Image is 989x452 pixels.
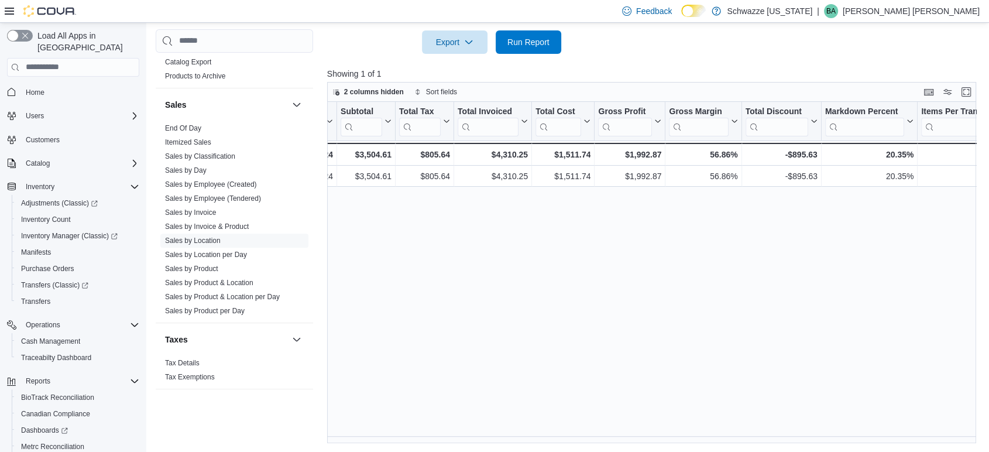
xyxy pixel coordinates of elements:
[669,106,728,117] div: Gross Margin
[165,99,287,111] button: Sales
[825,106,904,136] div: Markdown Percent
[745,106,817,136] button: Total Discount
[165,124,201,133] span: End Of Day
[2,179,144,195] button: Inventory
[165,306,245,316] span: Sales by Product per Day
[270,148,333,162] div: $4,400.24
[21,215,71,224] span: Inventory Count
[16,278,139,292] span: Transfers (Classic)
[165,208,216,217] a: Sales by Invoice
[745,148,817,162] div: -$895.63
[826,4,836,18] span: BA
[399,106,441,117] div: Total Tax
[16,229,139,243] span: Inventory Manager (Classic)
[21,442,84,451] span: Metrc Reconciliation
[825,148,914,162] div: 20.35%
[426,87,457,97] span: Sort fields
[165,58,211,66] a: Catalog Export
[598,106,661,136] button: Gross Profit
[21,318,65,332] button: Operations
[165,99,187,111] h3: Sales
[2,108,144,124] button: Users
[165,194,261,203] a: Sales by Employee (Tendered)
[21,198,98,208] span: Adjustments (Classic)
[165,180,257,189] a: Sales by Employee (Created)
[16,391,99,405] a: BioTrack Reconciliation
[16,334,85,348] a: Cash Management
[26,182,54,191] span: Inventory
[21,318,139,332] span: Operations
[16,351,139,365] span: Traceabilty Dashboard
[12,228,144,244] a: Inventory Manager (Classic)
[669,106,737,136] button: Gross Margin
[33,30,139,53] span: Load All Apps in [GEOGRAPHIC_DATA]
[636,5,672,17] span: Feedback
[21,409,90,419] span: Canadian Compliance
[26,159,50,168] span: Catalog
[825,106,914,136] button: Markdown Percent
[12,277,144,293] a: Transfers (Classic)
[410,85,462,99] button: Sort fields
[156,356,313,389] div: Taxes
[21,353,91,362] span: Traceabilty Dashboard
[165,138,211,147] span: Itemized Sales
[12,406,144,422] button: Canadian Compliance
[12,350,144,366] button: Traceabilty Dashboard
[535,106,581,136] div: Total Cost
[16,196,102,210] a: Adjustments (Classic)
[745,169,817,183] div: -$895.63
[843,4,980,18] p: [PERSON_NAME] [PERSON_NAME]
[341,169,392,183] div: $3,504.61
[165,278,253,287] span: Sales by Product & Location
[165,251,247,259] a: Sales by Location per Day
[669,106,728,136] div: Gross Margin
[341,106,382,117] div: Subtotal
[165,372,215,382] span: Tax Exemptions
[16,229,122,243] a: Inventory Manager (Classic)
[825,106,904,117] div: Markdown Percent
[328,85,408,99] button: 2 columns hidden
[341,106,392,136] button: Subtotal
[2,155,144,172] button: Catalog
[21,109,139,123] span: Users
[535,106,590,136] button: Total Cost
[327,68,983,80] p: Showing 1 of 1
[2,317,144,333] button: Operations
[21,374,139,388] span: Reports
[458,169,528,183] div: $4,310.25
[165,71,225,81] span: Products to Archive
[290,333,304,347] button: Taxes
[817,4,819,18] p: |
[959,85,973,99] button: Enter fullscreen
[21,393,94,402] span: BioTrack Reconciliation
[156,55,313,88] div: Products
[165,237,221,245] a: Sales by Location
[21,337,80,346] span: Cash Management
[399,169,450,183] div: $805.64
[270,169,333,183] div: $4,400.24
[16,245,139,259] span: Manifests
[16,351,96,365] a: Traceabilty Dashboard
[399,106,441,136] div: Total Tax
[2,373,144,389] button: Reports
[341,148,392,162] div: $3,504.61
[26,320,60,330] span: Operations
[16,295,139,309] span: Transfers
[165,292,280,302] span: Sales by Product & Location per Day
[165,265,218,273] a: Sales by Product
[165,359,200,367] a: Tax Details
[727,4,812,18] p: Schwazze [US_STATE]
[598,106,652,117] div: Gross Profit
[399,148,450,162] div: $805.64
[16,423,139,437] span: Dashboards
[16,407,139,421] span: Canadian Compliance
[21,156,54,170] button: Catalog
[12,211,144,228] button: Inventory Count
[458,148,528,162] div: $4,310.25
[940,85,954,99] button: Display options
[458,106,528,136] button: Total Invoiced
[165,222,249,231] span: Sales by Invoice & Product
[12,244,144,261] button: Manifests
[165,358,200,368] span: Tax Details
[535,106,581,117] div: Total Cost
